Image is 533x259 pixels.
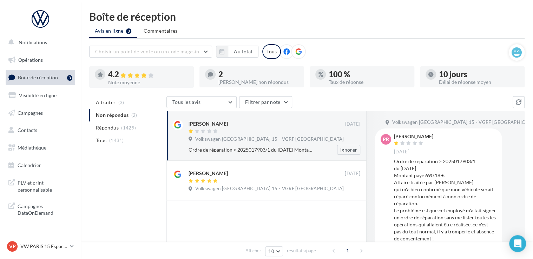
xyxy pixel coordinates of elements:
span: résultats/page [287,247,316,254]
div: 3 [67,75,72,81]
span: Choisir un point de vente ou un code magasin [95,48,199,54]
a: Boîte de réception3 [4,70,77,85]
div: Délai de réponse moyen [439,80,519,85]
div: Taux de réponse [329,80,409,85]
div: 10 jours [439,71,519,78]
span: (1429) [121,125,136,131]
button: Au total [216,46,258,58]
div: 2 [218,71,298,78]
div: [PERSON_NAME] [189,120,228,127]
span: Calendrier [18,162,41,168]
button: 10 [265,246,283,256]
div: Note moyenne [108,80,188,85]
span: PLV et print personnalisable [18,178,72,193]
span: Afficher [245,247,261,254]
a: Campagnes DataOnDemand [4,199,77,219]
div: 100 % [329,71,409,78]
span: Campagnes DataOnDemand [18,201,72,217]
span: Visibilité en ligne [19,92,57,98]
div: 4.2 [108,71,188,79]
span: [DATE] [345,121,360,127]
span: Pr [383,136,389,143]
div: Tous [262,44,281,59]
div: [PERSON_NAME] [394,134,433,139]
a: Contacts [4,123,77,138]
span: Tous les avis [172,99,201,105]
div: [PERSON_NAME] non répondus [218,80,298,85]
a: Visibilité en ligne [4,88,77,103]
span: Volkswagen [GEOGRAPHIC_DATA] 15 - VGRF [GEOGRAPHIC_DATA] [195,186,344,192]
span: Notifications [19,39,47,45]
span: Opérations [18,57,43,63]
span: [DATE] [345,171,360,177]
a: PLV et print personnalisable [4,175,77,196]
a: Calendrier [4,158,77,173]
span: A traiter [96,99,116,106]
a: Médiathèque [4,140,77,155]
div: [PERSON_NAME] [189,170,228,177]
div: Ordre de réparation > 2025017903/1 du [DATE] Montant payé 690.18 €. Affaire traitée par [PERSON_N... [189,146,315,153]
button: Ignorer [337,145,360,155]
span: Médiathèque [18,145,46,151]
span: Commentaires [144,27,177,34]
span: Campagnes [18,109,43,115]
a: Campagnes [4,106,77,120]
a: Opérations [4,53,77,67]
a: VP VW PARIS 15 Espace Suffren [6,240,75,253]
span: (1431) [109,138,124,143]
span: [DATE] [394,149,409,155]
p: VW PARIS 15 Espace Suffren [20,243,67,250]
span: Tous [96,137,106,144]
button: Notifications [4,35,74,50]
span: Volkswagen [GEOGRAPHIC_DATA] 15 - VGRF [GEOGRAPHIC_DATA] [195,136,344,142]
span: 10 [268,248,274,254]
span: Contacts [18,127,37,133]
span: 1 [342,245,353,256]
button: Tous les avis [166,96,237,108]
div: Open Intercom Messenger [509,235,526,252]
span: (3) [118,100,124,105]
span: VP [9,243,16,250]
span: Boîte de réception [18,74,58,80]
button: Filtrer par note [239,96,292,108]
div: Boîte de réception [89,11,525,22]
button: Choisir un point de vente ou un code magasin [89,46,212,58]
button: Au total [228,46,258,58]
span: Répondus [96,124,119,131]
